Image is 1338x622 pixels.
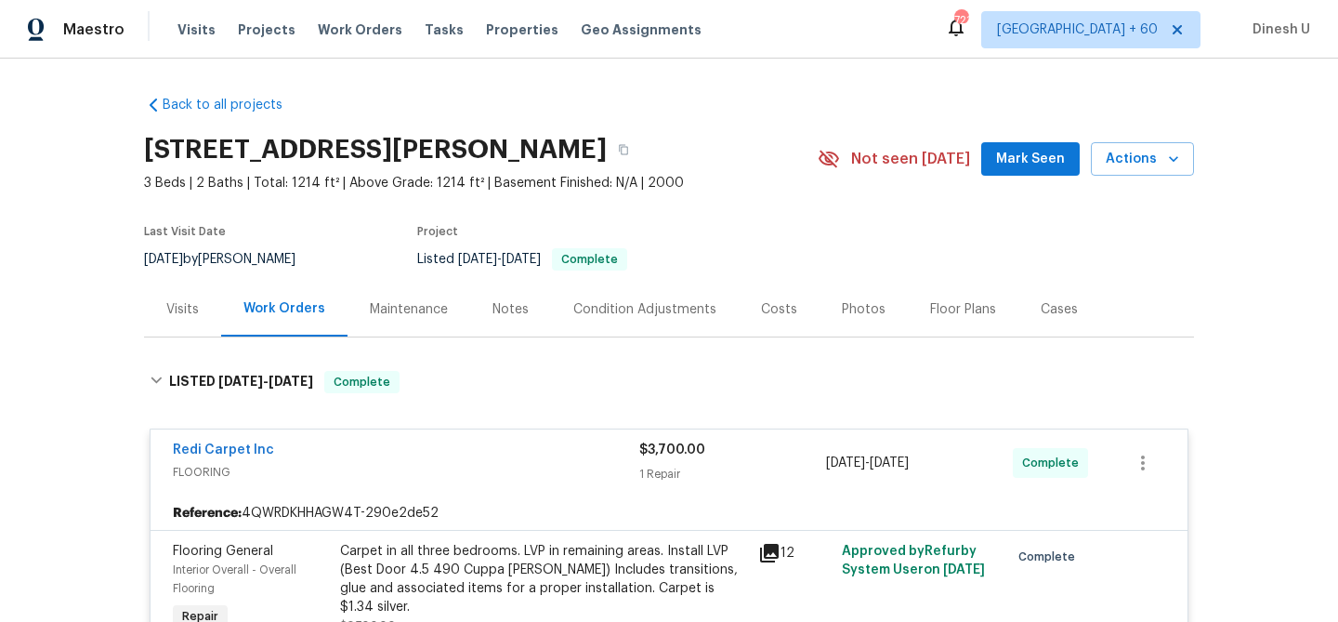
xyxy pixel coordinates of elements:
span: Visits [177,20,216,39]
span: Last Visit Date [144,226,226,237]
span: Maestro [63,20,125,39]
span: [GEOGRAPHIC_DATA] + 60 [997,20,1158,39]
span: $3,700.00 [639,443,705,457]
span: Geo Assignments [581,20,702,39]
div: Floor Plans [930,300,996,319]
span: Work Orders [318,20,402,39]
span: Projects [238,20,295,39]
div: Notes [492,300,529,319]
span: Actions [1106,148,1179,171]
span: Complete [326,373,398,391]
span: [DATE] [943,563,985,576]
span: Not seen [DATE] [851,150,970,168]
span: 3 Beds | 2 Baths | Total: 1214 ft² | Above Grade: 1214 ft² | Basement Finished: N/A | 2000 [144,174,818,192]
div: Cases [1041,300,1078,319]
span: [DATE] [826,457,865,470]
div: LISTED [DATE]-[DATE]Complete [144,352,1194,412]
button: Mark Seen [981,142,1080,177]
div: Carpet in all three bedrooms. LVP in remaining areas. Install LVP (Best Door 4.5 490 Cuppa [PERSO... [340,542,747,616]
a: Back to all projects [144,96,322,114]
span: [DATE] [144,253,183,266]
span: Tasks [425,23,464,36]
span: [DATE] [870,457,909,470]
div: 4QWRDKHHAGW4T-290e2de52 [151,496,1187,530]
span: Project [417,226,458,237]
span: Dinesh U [1245,20,1310,39]
span: - [218,375,313,388]
h2: [STREET_ADDRESS][PERSON_NAME] [144,140,607,159]
span: Interior Overall - Overall Flooring [173,564,296,594]
span: [DATE] [458,253,497,266]
a: Redi Carpet Inc [173,443,274,457]
span: [DATE] [502,253,541,266]
div: Photos [842,300,885,319]
span: Complete [1022,454,1086,472]
span: Complete [1018,548,1082,566]
span: [DATE] [218,375,263,388]
div: Maintenance [370,300,448,319]
span: Approved by Refurby System User on [842,545,985,576]
div: by [PERSON_NAME] [144,248,318,271]
div: Costs [761,300,797,319]
span: Properties [486,20,558,39]
span: Listed [417,253,627,266]
span: - [458,253,541,266]
div: 1 Repair [639,465,826,483]
div: 12 [758,542,831,564]
span: Complete [554,254,625,265]
div: 721 [954,11,967,30]
div: Visits [166,300,199,319]
button: Actions [1091,142,1194,177]
div: Work Orders [243,299,325,318]
span: [DATE] [269,375,313,388]
b: Reference: [173,504,242,523]
div: Condition Adjustments [573,300,716,319]
span: - [826,454,909,472]
span: FLOORING [173,463,639,482]
button: Copy Address [607,133,640,166]
h6: LISTED [169,371,313,393]
span: Flooring General [173,545,273,558]
span: Mark Seen [996,148,1065,171]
